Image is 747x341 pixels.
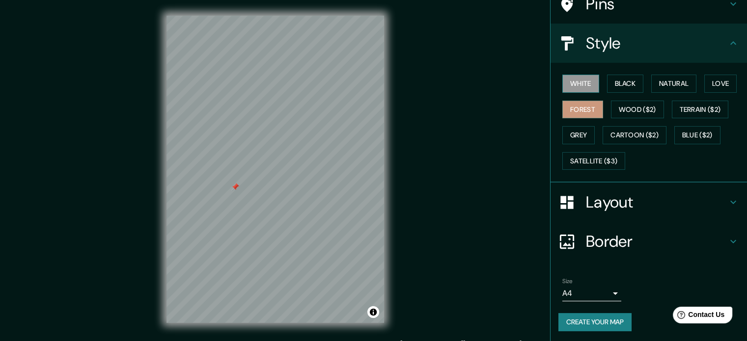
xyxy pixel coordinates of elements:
[586,33,727,53] h4: Style
[603,126,666,144] button: Cartoon ($2)
[660,303,736,330] iframe: Help widget launcher
[562,286,621,301] div: A4
[562,101,603,119] button: Forest
[611,101,664,119] button: Wood ($2)
[562,277,573,286] label: Size
[672,101,729,119] button: Terrain ($2)
[562,126,595,144] button: Grey
[607,75,644,93] button: Black
[651,75,696,93] button: Natural
[551,24,747,63] div: Style
[551,222,747,261] div: Border
[558,313,632,331] button: Create your map
[586,192,727,212] h4: Layout
[166,16,384,323] canvas: Map
[551,183,747,222] div: Layout
[704,75,737,93] button: Love
[367,306,379,318] button: Toggle attribution
[562,152,625,170] button: Satellite ($3)
[562,75,599,93] button: White
[586,232,727,251] h4: Border
[674,126,720,144] button: Blue ($2)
